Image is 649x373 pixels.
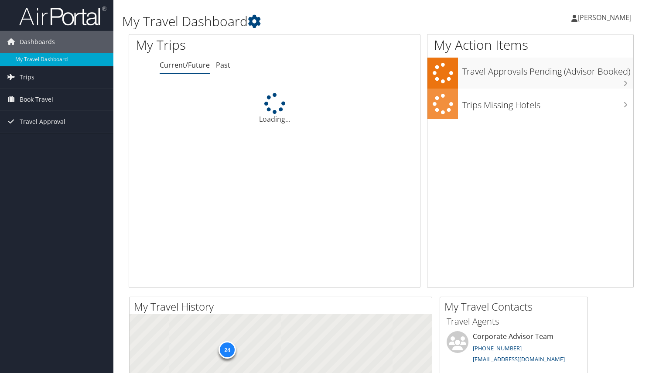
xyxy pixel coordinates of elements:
h1: My Trips [136,36,292,54]
a: Travel Approvals Pending (Advisor Booked) [427,58,633,89]
h1: My Action Items [427,36,633,54]
div: 24 [219,341,236,359]
a: Trips Missing Hotels [427,89,633,120]
h3: Travel Approvals Pending (Advisor Booked) [462,61,633,78]
a: [PERSON_NAME] [571,4,640,31]
h2: My Travel Contacts [444,299,588,314]
a: Current/Future [160,60,210,70]
span: Trips [20,66,34,88]
span: [PERSON_NAME] [577,13,632,22]
a: [EMAIL_ADDRESS][DOMAIN_NAME] [473,355,565,363]
h3: Travel Agents [447,315,581,328]
h2: My Travel History [134,299,432,314]
div: Loading... [129,93,420,124]
li: Corporate Advisor Team [442,331,585,367]
a: Past [216,60,230,70]
h1: My Travel Dashboard [122,12,468,31]
a: [PHONE_NUMBER] [473,344,522,352]
span: Dashboards [20,31,55,53]
img: airportal-logo.png [19,6,106,26]
span: Book Travel [20,89,53,110]
h3: Trips Missing Hotels [462,95,633,111]
span: Travel Approval [20,111,65,133]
